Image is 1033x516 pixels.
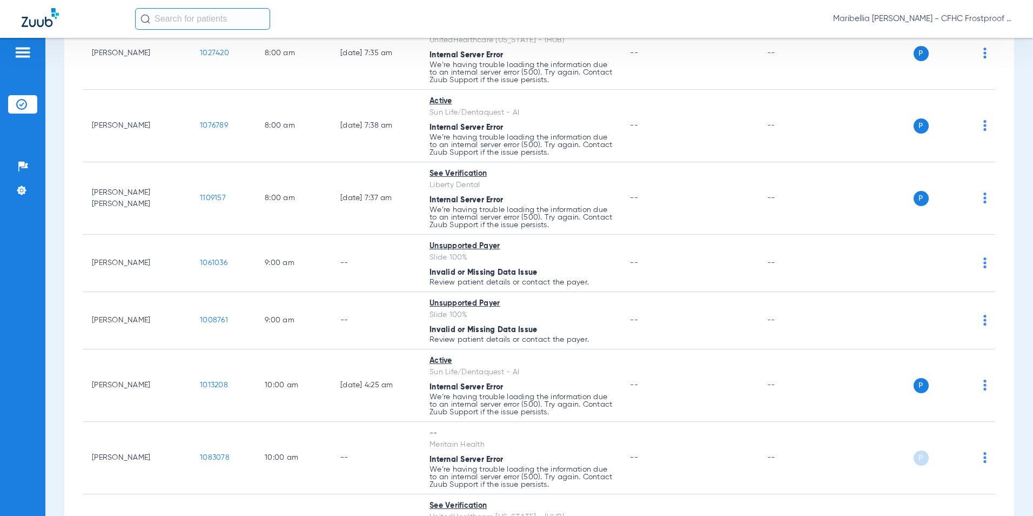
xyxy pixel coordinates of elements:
img: Search Icon [140,14,150,24]
img: group-dot-blue.svg [983,257,987,268]
div: See Verification [430,168,613,180]
span: Invalid or Missing Data Issue [430,326,537,334]
td: 10:00 AM [256,349,332,422]
td: [DATE] 4:25 AM [332,349,421,422]
span: -- [630,122,638,129]
span: -- [630,194,638,202]
div: Unsupported Payer [430,241,613,252]
td: [PERSON_NAME] [83,17,191,90]
td: [PERSON_NAME] [83,235,191,292]
span: Internal Server Error [430,124,503,131]
img: group-dot-blue.svg [983,193,987,203]
div: Active [430,355,613,367]
img: group-dot-blue.svg [983,315,987,326]
div: Active [430,96,613,107]
td: -- [759,292,831,349]
td: -- [332,292,421,349]
span: Internal Server Error [430,196,503,204]
td: -- [759,17,831,90]
div: Meritain Health [430,439,613,451]
p: We’re having trouble loading the information due to an internal server error (500). Try again. Co... [430,134,613,156]
td: -- [759,235,831,292]
div: UnitedHealthcare [US_STATE] - (HUB) [430,35,613,46]
span: 1027420 [200,49,229,57]
span: P [914,451,929,466]
td: -- [759,162,831,235]
td: -- [332,422,421,494]
td: 8:00 AM [256,90,332,162]
div: Sun Life/Dentaquest - AI [430,367,613,378]
div: Liberty Dental [430,180,613,191]
td: 8:00 AM [256,17,332,90]
iframe: Chat Widget [979,464,1033,516]
span: -- [630,381,638,389]
p: We’re having trouble loading the information due to an internal server error (500). Try again. Co... [430,206,613,229]
p: We’re having trouble loading the information due to an internal server error (500). Try again. Co... [430,466,613,488]
p: Review patient details or contact the payer. [430,279,613,286]
span: P [914,378,929,393]
span: Internal Server Error [430,456,503,464]
div: Slide 100% [430,309,613,321]
td: -- [759,349,831,422]
img: group-dot-blue.svg [983,380,987,391]
img: group-dot-blue.svg [983,120,987,131]
span: 1008761 [200,316,228,324]
p: We’re having trouble loading the information due to an internal server error (500). Try again. Co... [430,393,613,416]
span: 1109157 [200,194,226,202]
td: [PERSON_NAME] [83,90,191,162]
span: 1076789 [200,122,228,129]
span: -- [630,454,638,461]
img: hamburger-icon [14,46,31,59]
span: Maribellia [PERSON_NAME] - CFHC Frostproof Dental [833,14,1011,24]
td: 9:00 AM [256,292,332,349]
div: -- [430,428,613,439]
td: 9:00 AM [256,235,332,292]
div: Slide 100% [430,252,613,263]
td: [PERSON_NAME] [83,292,191,349]
div: See Verification [430,500,613,512]
span: P [914,191,929,206]
span: Internal Server Error [430,51,503,59]
div: Unsupported Payer [430,298,613,309]
td: [DATE] 7:38 AM [332,90,421,162]
span: P [914,118,929,134]
td: [DATE] 7:35 AM [332,17,421,90]
td: [PERSON_NAME] [83,422,191,494]
td: [PERSON_NAME] [PERSON_NAME] [83,162,191,235]
td: 10:00 AM [256,422,332,494]
p: We’re having trouble loading the information due to an internal server error (500). Try again. Co... [430,61,613,84]
input: Search for patients [135,8,270,30]
img: group-dot-blue.svg [983,48,987,58]
span: 1083078 [200,454,230,461]
img: group-dot-blue.svg [983,452,987,463]
td: 8:00 AM [256,162,332,235]
td: -- [332,235,421,292]
img: Zuub Logo [22,8,59,27]
td: [PERSON_NAME] [83,349,191,422]
div: Sun Life/Dentaquest - AI [430,107,613,118]
p: Review patient details or contact the payer. [430,336,613,343]
span: 1061036 [200,259,227,267]
span: P [914,46,929,61]
span: Invalid or Missing Data Issue [430,269,537,276]
td: -- [759,422,831,494]
span: -- [630,49,638,57]
span: -- [630,316,638,324]
span: Internal Server Error [430,383,503,391]
td: -- [759,90,831,162]
span: -- [630,259,638,267]
span: 1013208 [200,381,228,389]
td: [DATE] 7:37 AM [332,162,421,235]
